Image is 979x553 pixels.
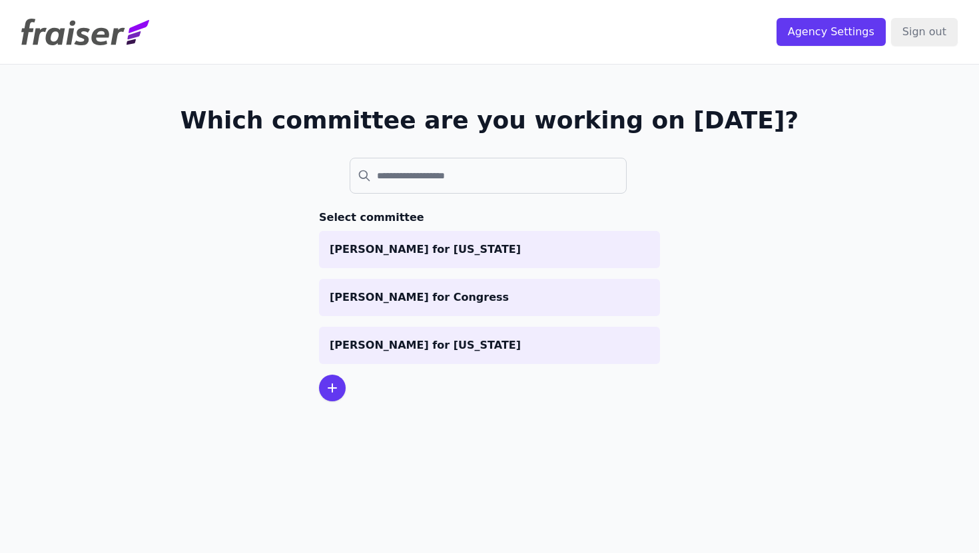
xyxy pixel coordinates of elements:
[330,337,649,353] p: [PERSON_NAME] for [US_STATE]
[21,19,149,45] img: Fraiser Logo
[319,327,660,364] a: [PERSON_NAME] for [US_STATE]
[330,242,649,258] p: [PERSON_NAME] for [US_STATE]
[319,210,660,226] h3: Select committee
[777,18,886,46] input: Agency Settings
[891,18,958,46] input: Sign out
[330,289,649,305] p: [PERSON_NAME] for Congress
[319,231,660,268] a: [PERSON_NAME] for [US_STATE]
[180,107,799,134] h1: Which committee are you working on [DATE]?
[319,279,660,316] a: [PERSON_NAME] for Congress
